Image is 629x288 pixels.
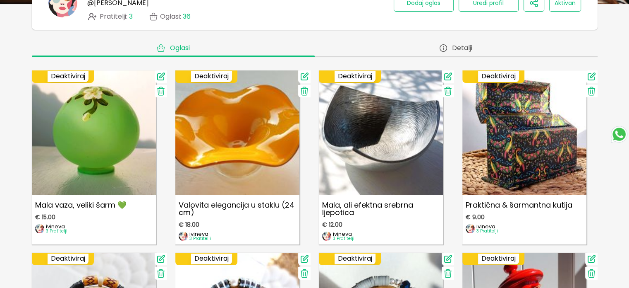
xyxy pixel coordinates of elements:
img: image [466,224,475,233]
img: Praktična & šarmantna kutija [462,70,586,195]
span: Detalji [452,44,472,52]
span: € 12.00 [322,221,342,228]
a: Mala, ali efektna srebrna ljepoticaMala, ali efektna srebrna ljepotica€ 12.00imageivineva3 Pratit... [319,70,443,244]
span: € 9.00 [466,214,485,220]
p: 3 Pratitelji [189,237,211,241]
p: ivineva [476,224,498,229]
img: image [322,232,331,241]
a: Valovita elegancija u staklu (24 cm)Valovita elegancija u staklu (24 cm)€ 18.00imageivineva3 Prat... [175,70,299,244]
span: Oglasi [170,44,190,52]
span: Pratitelji : [100,13,133,20]
p: 3 Pratitelji [333,237,354,241]
p: ivineva [189,231,211,237]
span: 3 [129,12,133,21]
p: Mala, ali efektna srebrna ljepotica [319,198,443,220]
p: ivineva [333,231,354,237]
span: € 15.00 [35,214,55,220]
img: Valovita elegancija u staklu (24 cm) [175,70,299,195]
a: Praktična & šarmantna kutijaPraktična & šarmantna kutija€ 9.00imageivineva3 Pratitelji [462,70,586,244]
span: 36 [183,12,191,21]
p: Praktična & šarmantna kutija [462,198,586,212]
a: Mala vaza, veliki šarm 💚Mala vaza, veliki šarm 💚€ 15.00imageivineva3 Pratitelji [32,70,156,244]
p: 3 Pratitelji [46,229,67,233]
img: Mala vaza, veliki šarm 💚 [32,70,156,195]
img: image [179,232,188,241]
p: Mala vaza, veliki šarm 💚 [32,198,156,212]
p: ivineva [46,224,67,229]
span: € 18.00 [179,221,199,228]
p: Valovita elegancija u staklu (24 cm) [175,198,299,220]
p: 3 Pratitelji [476,229,498,233]
img: Mala, ali efektna srebrna ljepotica [319,70,443,195]
p: Oglasi : [160,13,191,20]
img: image [35,224,44,233]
